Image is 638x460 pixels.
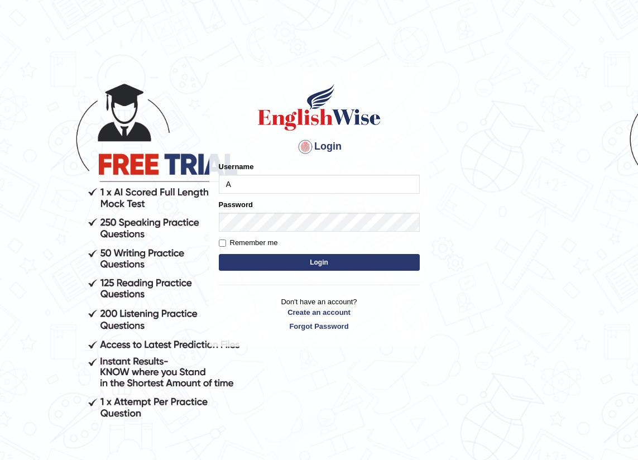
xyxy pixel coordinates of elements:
button: Login [219,254,420,271]
input: Remember me [219,239,226,247]
h4: Login [219,138,420,156]
a: Forgot Password [219,321,420,332]
p: Don't have an account? [219,296,420,331]
img: Logo of English Wise sign in for intelligent practice with AI [256,82,383,132]
label: Remember me [219,237,278,248]
label: Username [219,161,254,172]
a: Create an account [219,307,420,318]
label: Password [219,199,253,210]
